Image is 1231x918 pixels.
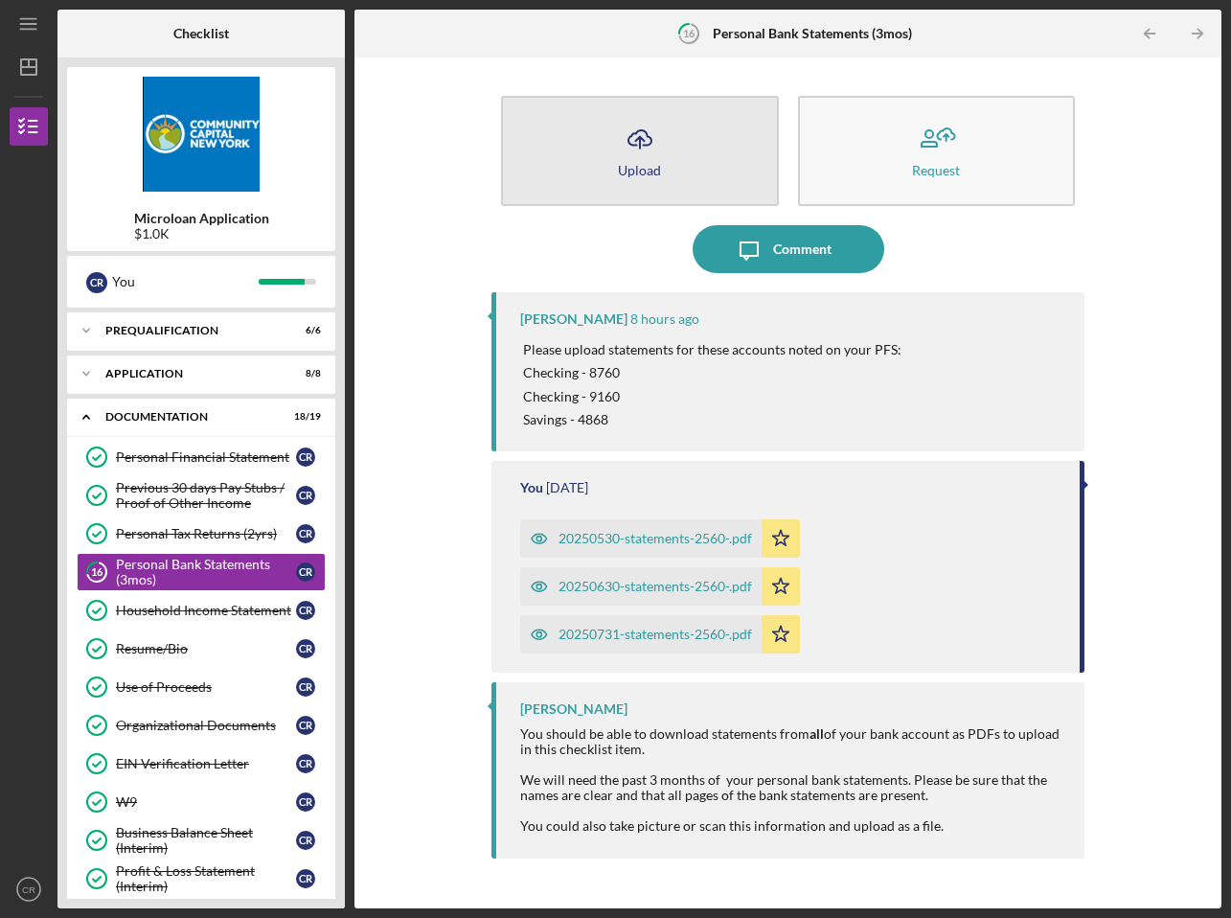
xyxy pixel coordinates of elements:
button: Comment [693,225,884,273]
a: Personal Tax Returns (2yrs)CR [77,515,326,553]
time: 2025-08-16 13:07 [630,311,699,327]
div: Household Income Statement [116,603,296,618]
div: Upload [618,163,661,177]
div: $1.0K [134,226,269,241]
div: C R [296,716,315,735]
b: Microloan Application [134,211,269,226]
div: Documentation [105,411,273,423]
div: Organizational Documents [116,718,296,733]
button: 20250530-statements-2560-.pdf [520,519,800,558]
p: Checking - 9160 [523,386,901,407]
a: Personal Financial StatementCR [77,438,326,476]
a: W9CR [77,783,326,821]
a: EIN Verification LetterCR [77,745,326,783]
div: 6 / 6 [286,325,321,336]
button: Request [798,96,1076,206]
strong: all [809,725,824,742]
p: Please upload statements for these accounts noted on your PFS: [523,339,901,360]
text: CR [22,884,35,895]
a: Household Income StatementCR [77,591,326,630]
button: CR [10,870,48,908]
div: C R [296,448,315,467]
div: EIN Verification Letter [116,756,296,771]
button: Upload [501,96,779,206]
img: Product logo [67,77,335,192]
a: 16Personal Bank Statements (3mos)CR [77,553,326,591]
div: Personal Bank Statements (3mos) [116,557,296,587]
div: C R [86,272,107,293]
div: 20250630-statements-2560-.pdf [559,579,752,594]
div: Comment [773,225,832,273]
button: 20250630-statements-2560-.pdf [520,567,800,606]
tspan: 16 [682,27,695,39]
tspan: 16 [91,566,103,579]
div: C R [296,831,315,850]
div: [PERSON_NAME] [520,701,627,717]
b: Checklist [173,26,229,41]
div: C R [296,754,315,773]
time: 2025-08-12 16:55 [546,480,588,495]
div: Request [912,163,960,177]
a: Organizational DocumentsCR [77,706,326,745]
a: Use of ProceedsCR [77,668,326,706]
div: Prequalification [105,325,273,336]
p: Savings - 4868 [523,409,901,430]
div: 20250530-statements-2560-.pdf [559,531,752,546]
div: Personal Financial Statement [116,449,296,465]
div: 8 / 8 [286,368,321,379]
div: C R [296,486,315,505]
div: C R [296,869,315,888]
div: Resume/Bio [116,641,296,656]
div: C R [296,677,315,697]
div: C R [296,792,315,812]
div: Application [105,368,273,379]
div: 20250731-statements-2560-.pdf [559,627,752,642]
div: You [520,480,543,495]
div: W9 [116,794,296,810]
a: Resume/BioCR [77,630,326,668]
a: Previous 30 days Pay Stubs / Proof of Other IncomeCR [77,476,326,515]
div: C R [296,524,315,543]
a: Profit & Loss Statement (Interim)CR [77,860,326,898]
div: Profit & Loss Statement (Interim) [116,863,296,894]
div: C R [296,639,315,658]
div: You [112,265,259,298]
a: Business Balance Sheet (Interim)CR [77,821,326,860]
div: Personal Tax Returns (2yrs) [116,526,296,541]
div: You should be able to download statements from of your bank account as PDFs to upload in this che... [520,726,1066,835]
div: Business Balance Sheet (Interim) [116,825,296,856]
p: Checking - 8760 [523,362,901,383]
div: Previous 30 days Pay Stubs / Proof of Other Income [116,480,296,511]
div: C R [296,601,315,620]
div: [PERSON_NAME] [520,311,627,327]
div: C R [296,562,315,582]
div: Use of Proceeds [116,679,296,695]
div: 18 / 19 [286,411,321,423]
b: Personal Bank Statements (3mos) [713,26,912,41]
button: 20250731-statements-2560-.pdf [520,615,800,654]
